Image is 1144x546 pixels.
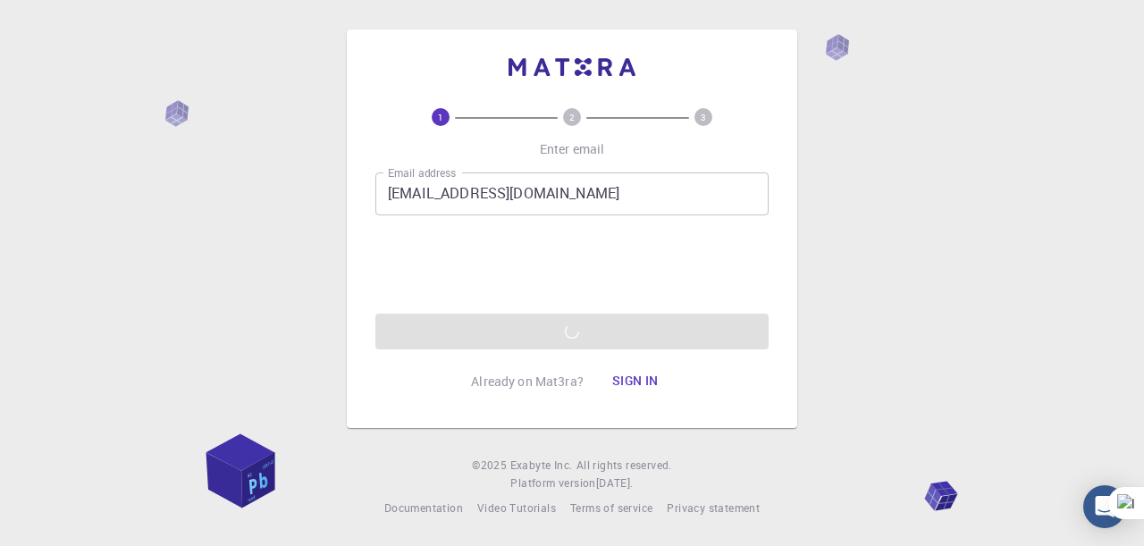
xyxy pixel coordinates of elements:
span: [DATE] . [596,475,634,490]
a: Exabyte Inc. [510,457,573,475]
div: Open Intercom Messenger [1083,485,1126,528]
p: Already on Mat3ra? [471,373,584,391]
a: Video Tutorials [477,500,556,517]
label: Email address [388,165,456,181]
span: Platform version [510,475,595,492]
a: Documentation [384,500,463,517]
span: Terms of service [570,500,652,515]
button: Sign in [598,364,673,399]
span: Exabyte Inc. [510,458,573,472]
span: All rights reserved. [576,457,672,475]
span: Video Tutorials [477,500,556,515]
span: © 2025 [472,457,509,475]
text: 3 [701,111,706,123]
a: [DATE]. [596,475,634,492]
text: 1 [438,111,443,123]
iframe: reCAPTCHA [436,230,708,299]
span: Documentation [384,500,463,515]
span: Privacy statement [667,500,760,515]
text: 2 [569,111,575,123]
p: Enter email [540,140,605,158]
a: Privacy statement [667,500,760,517]
a: Terms of service [570,500,652,517]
